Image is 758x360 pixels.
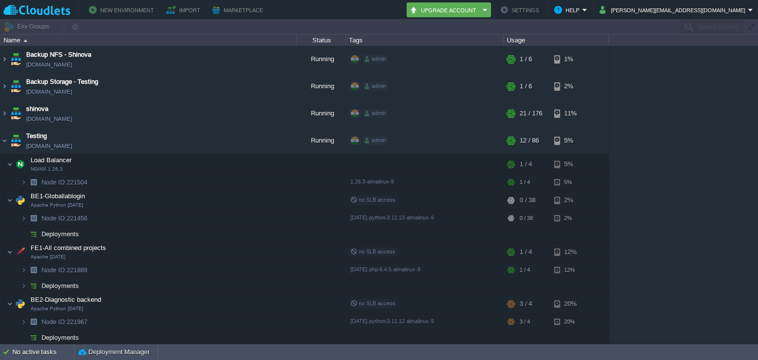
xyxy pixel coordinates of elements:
button: Marketplace [212,4,266,16]
div: Status [297,35,345,46]
img: AMDAwAAAACH5BAEAAAAALAAAAAABAAEAAAICRAEAOw== [9,46,23,72]
a: Backup Storage - Testing [26,77,98,87]
span: Apache Python [DATE] [31,202,83,208]
img: AMDAwAAAACH5BAEAAAAALAAAAAABAAEAAAICRAEAOw== [21,226,27,242]
div: Usage [504,35,608,46]
img: AMDAwAAAACH5BAEAAAAALAAAAAABAAEAAAICRAEAOw== [13,154,27,174]
button: Deployment Manager [78,347,150,357]
div: 1 / 4 [520,242,532,262]
img: AMDAwAAAACH5BAEAAAAALAAAAAABAAEAAAICRAEAOw== [21,330,27,345]
span: 221889 [40,266,89,274]
img: AMDAwAAAACH5BAEAAAAALAAAAAABAAEAAAICRAEAOw== [27,226,40,242]
img: AMDAwAAAACH5BAEAAAAALAAAAAABAAEAAAICRAEAOw== [9,100,23,127]
span: 221967 [40,318,89,326]
div: 2% [554,190,586,210]
button: New Environment [89,4,157,16]
div: Running [297,73,346,100]
div: 2% [554,73,586,100]
span: FE1-All combined projects [30,244,108,252]
a: [DOMAIN_NAME] [26,114,72,124]
span: Load Balancer [30,156,73,164]
img: AMDAwAAAACH5BAEAAAAALAAAAAABAAEAAAICRAEAOw== [21,278,27,293]
img: AMDAwAAAACH5BAEAAAAALAAAAAABAAEAAAICRAEAOw== [7,154,13,174]
img: AMDAwAAAACH5BAEAAAAALAAAAAABAAEAAAICRAEAOw== [0,73,8,100]
div: admin [363,55,388,64]
img: Cloudlets [3,4,71,16]
span: [DATE]-python-3.11.13-almalinux-9 [350,215,434,220]
div: 0 / 38 [520,190,535,210]
img: AMDAwAAAACH5BAEAAAAALAAAAAABAAEAAAICRAEAOw== [7,242,13,262]
div: Tags [346,35,503,46]
span: NGINX 1.26.3 [31,166,63,172]
span: Apache Python [DATE] [31,306,83,312]
img: AMDAwAAAACH5BAEAAAAALAAAAAABAAEAAAICRAEAOw== [23,39,28,42]
img: AMDAwAAAACH5BAEAAAAALAAAAAABAAEAAAICRAEAOw== [27,314,40,329]
span: [DOMAIN_NAME] [26,87,72,97]
a: Node ID:221889 [40,266,89,274]
a: Deployments [40,333,80,342]
a: Deployments [40,230,80,238]
div: 12 / 86 [520,127,539,154]
img: AMDAwAAAACH5BAEAAAAALAAAAAABAAEAAAICRAEAOw== [27,262,40,278]
a: BE2-Diagnostic backendApache Python [DATE] [30,296,103,303]
div: 12% [554,242,586,262]
span: [DATE]-php-8.4.5-almalinux-9 [350,266,420,272]
div: 5% [554,154,586,174]
button: [PERSON_NAME][EMAIL_ADDRESS][DOMAIN_NAME] [600,4,748,16]
div: Name [1,35,296,46]
span: [DATE]-python-3.11.12-almalinux-9 [350,318,434,324]
img: AMDAwAAAACH5BAEAAAAALAAAAAABAAEAAAICRAEAOw== [27,330,40,345]
img: AMDAwAAAACH5BAEAAAAALAAAAAABAAEAAAICRAEAOw== [13,294,27,314]
div: admin [363,136,388,145]
a: Backup NFS - Shinova [26,50,91,60]
a: Load BalancerNGINX 1.26.3 [30,156,73,164]
div: Running [297,100,346,127]
a: Deployments [40,282,80,290]
img: AMDAwAAAACH5BAEAAAAALAAAAAABAAEAAAICRAEAOw== [13,242,27,262]
div: 20% [554,294,586,314]
span: BE1-Globallablogin [30,192,86,200]
img: AMDAwAAAACH5BAEAAAAALAAAAAABAAEAAAICRAEAOw== [21,211,27,226]
img: AMDAwAAAACH5BAEAAAAALAAAAAABAAEAAAICRAEAOw== [27,278,40,293]
img: AMDAwAAAACH5BAEAAAAALAAAAAABAAEAAAICRAEAOw== [0,100,8,127]
span: BE2-Diagnostic backend [30,295,103,304]
span: 221456 [40,214,89,222]
div: 5% [554,175,586,190]
div: 1 / 4 [520,175,530,190]
div: admin [363,109,388,118]
div: 3 / 4 [520,294,532,314]
div: 5% [554,127,586,154]
img: AMDAwAAAACH5BAEAAAAALAAAAAABAAEAAAICRAEAOw== [21,175,27,190]
button: Settings [500,4,542,16]
span: no SLB access [350,300,395,306]
span: 221504 [40,178,89,186]
div: 21 / 176 [520,100,542,127]
div: 20% [554,314,586,329]
div: 3 / 4 [520,314,530,329]
img: AMDAwAAAACH5BAEAAAAALAAAAAABAAEAAAICRAEAOw== [7,190,13,210]
img: AMDAwAAAACH5BAEAAAAALAAAAAABAAEAAAICRAEAOw== [7,294,13,314]
div: 1% [554,46,586,72]
span: 1.26.3-almalinux-9 [350,179,394,184]
div: Running [297,46,346,72]
span: Node ID: [41,318,67,325]
div: No active tasks [12,344,74,360]
div: admin [363,82,388,91]
a: [DOMAIN_NAME] [26,141,72,151]
span: Node ID: [41,266,67,274]
div: 12% [554,262,586,278]
a: Testing [26,131,47,141]
div: 11% [554,100,586,127]
a: shinova [26,104,48,114]
div: 1 / 6 [520,46,532,72]
img: AMDAwAAAACH5BAEAAAAALAAAAAABAAEAAAICRAEAOw== [13,190,27,210]
img: AMDAwAAAACH5BAEAAAAALAAAAAABAAEAAAICRAEAOw== [9,73,23,100]
div: Running [297,127,346,154]
span: Node ID: [41,179,67,186]
button: Upgrade Account [410,4,480,16]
